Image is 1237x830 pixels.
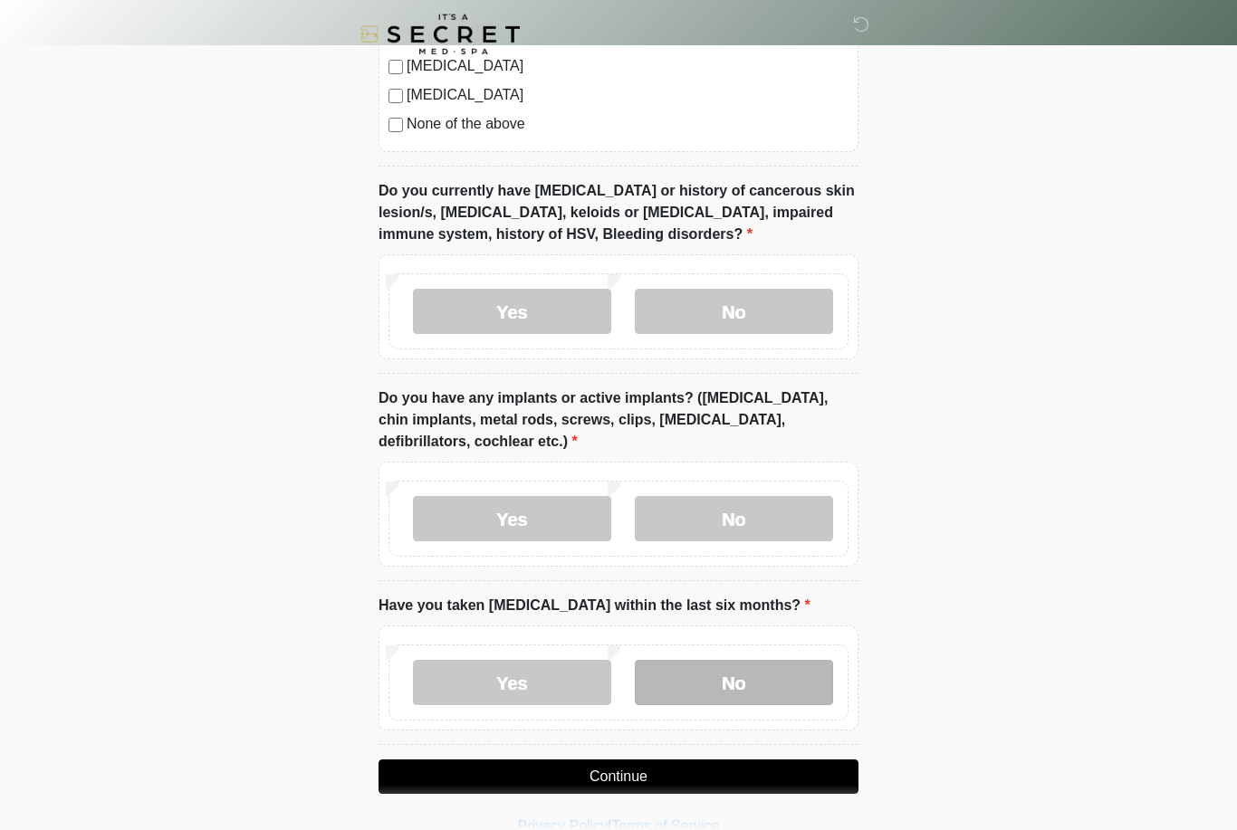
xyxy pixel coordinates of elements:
label: Do you have any implants or active implants? ([MEDICAL_DATA], chin implants, metal rods, screws, ... [379,387,858,453]
label: [MEDICAL_DATA] [407,84,849,106]
label: No [635,660,833,705]
label: No [635,289,833,334]
label: Do you currently have [MEDICAL_DATA] or history of cancerous skin lesion/s, [MEDICAL_DATA], keloi... [379,180,858,245]
label: Have you taken [MEDICAL_DATA] within the last six months? [379,595,810,616]
input: [MEDICAL_DATA] [388,89,403,103]
input: None of the above [388,118,403,132]
label: No [635,496,833,541]
label: Yes [413,660,611,705]
img: It's A Secret Med Spa Logo [360,14,520,54]
button: Continue [379,759,858,794]
label: Yes [413,289,611,334]
label: None of the above [407,113,849,135]
label: Yes [413,496,611,541]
